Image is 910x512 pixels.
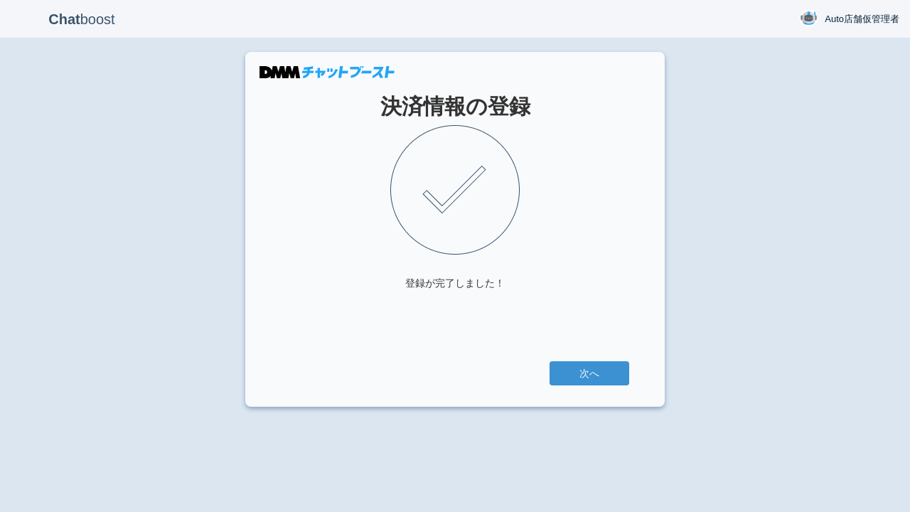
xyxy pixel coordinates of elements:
[11,1,153,37] p: boost
[259,66,395,78] img: DMMチャットブースト
[550,361,629,385] a: 次へ
[390,125,520,255] img: check.png
[405,276,505,290] div: 登録が完了しました！
[281,95,629,118] h1: 決済情報の登録
[825,12,899,26] span: Auto店舗仮管理者
[800,9,818,27] img: User Image
[48,11,80,27] b: Chat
